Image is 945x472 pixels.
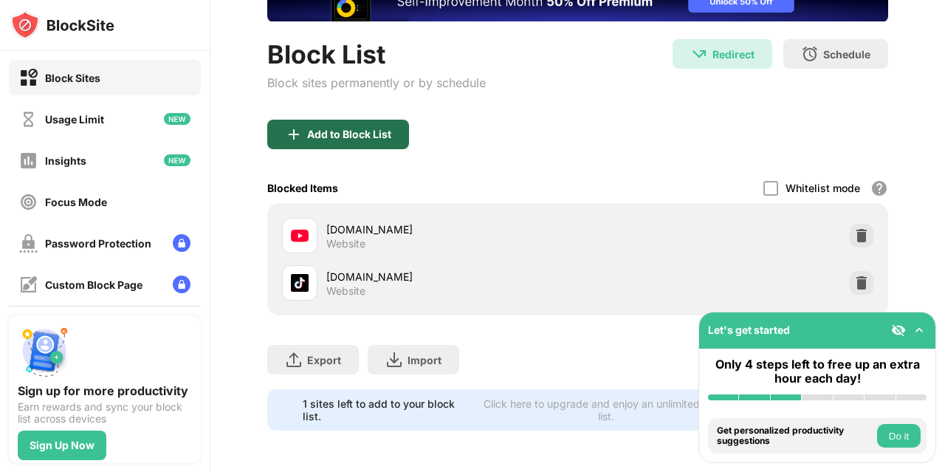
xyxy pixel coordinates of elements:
div: 1 sites left to add to your block list. [303,397,470,423]
div: Sign Up Now [30,439,94,451]
div: Insights [45,154,86,167]
img: insights-off.svg [19,151,38,170]
div: Earn rewards and sync your block list across devices [18,401,192,425]
div: Website [326,284,365,298]
img: new-icon.svg [164,113,190,125]
img: password-protection-off.svg [19,234,38,253]
img: new-icon.svg [164,154,190,166]
div: Custom Block Page [45,278,142,291]
img: lock-menu.svg [173,276,190,293]
img: customize-block-page-off.svg [19,276,38,294]
img: push-signup.svg [18,324,71,377]
div: Blocked Items [267,182,338,194]
div: Usage Limit [45,113,104,126]
div: Sign up for more productivity [18,383,192,398]
div: Get personalized productivity suggestions [717,425,873,447]
div: Schedule [823,48,870,61]
div: Whitelist mode [786,182,860,194]
img: focus-off.svg [19,193,38,211]
div: Add to Block List [307,129,391,140]
div: Only 4 steps left to free up an extra hour each day! [708,358,927,386]
div: Export [307,354,341,366]
button: Do it [877,424,921,448]
div: [DOMAIN_NAME] [326,269,578,284]
div: Password Protection [45,237,151,250]
img: omni-setup-toggle.svg [912,323,927,338]
div: Block sites permanently or by schedule [267,75,486,90]
div: Focus Mode [45,196,107,208]
img: favicons [291,227,309,244]
div: Website [326,237,365,250]
img: logo-blocksite.svg [10,10,114,40]
div: Redirect [712,48,755,61]
img: favicons [291,274,309,292]
div: Click here to upgrade and enjoy an unlimited block list. [478,397,734,423]
img: block-on.svg [19,69,38,87]
div: Block List [267,39,486,69]
img: eye-not-visible.svg [891,323,906,338]
img: time-usage-off.svg [19,110,38,129]
div: Import [408,354,441,366]
div: Block Sites [45,72,100,84]
img: lock-menu.svg [173,234,190,252]
div: Let's get started [708,324,790,336]
div: [DOMAIN_NAME] [326,222,578,237]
